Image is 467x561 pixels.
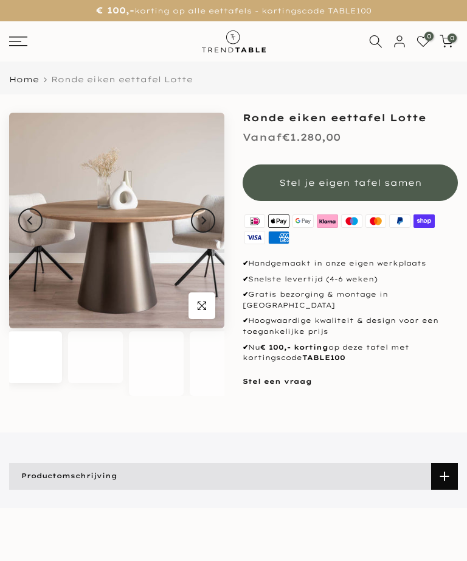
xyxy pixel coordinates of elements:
[388,213,412,230] img: paypal
[260,343,328,351] strong: € 100,- korting
[243,274,458,285] p: Snelste levertijd (4-6 weken)
[243,258,458,269] p: Handgemaakt in onze eigen werkplaats
[18,208,43,233] button: Previous
[9,464,130,489] span: Productomschrijving
[364,213,388,230] img: master
[417,35,430,48] a: 0
[291,213,316,230] img: google pay
[243,230,267,246] img: visa
[243,113,458,122] h1: Ronde eiken eettafel Lotte
[9,113,224,328] img: Ronde eiken eettafel lotte anordic brown
[424,32,434,41] span: 0
[279,177,422,188] span: Stel je eigen tafel samen
[339,213,364,230] img: maestro
[191,208,215,233] button: Next
[243,289,458,311] p: Gratis bezorging & montage in [GEOGRAPHIC_DATA]
[243,290,248,298] strong: ✔
[96,5,134,16] strong: € 100,-
[302,353,345,362] strong: TABLE100
[243,129,341,146] div: €1.280,00
[15,3,452,18] p: korting op alle eettafels - kortingscode TABLE100
[412,213,437,230] img: shopify pay
[243,213,267,230] img: ideal
[51,74,193,84] span: Ronde eiken eettafel Lotte
[440,35,453,48] a: 0
[243,164,458,201] button: Stel je eigen tafel samen
[243,343,248,351] strong: ✔
[9,463,458,490] a: Productomschrijving
[243,259,248,267] strong: ✔
[243,377,312,386] a: Stel een vraag
[315,213,339,230] img: klarna
[243,275,248,283] strong: ✔
[267,230,291,246] img: american express
[1,499,62,560] iframe: toggle-frame
[448,34,457,43] span: 0
[243,316,248,325] strong: ✔
[243,316,458,337] p: Hoogwaardige kwaliteit & design voor een toegankelijke prijs
[243,342,458,364] p: Nu op deze tafel met kortingscode
[267,213,291,230] img: apple pay
[196,21,272,62] img: trend-table
[9,76,39,83] a: Home
[243,131,282,143] span: Vanaf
